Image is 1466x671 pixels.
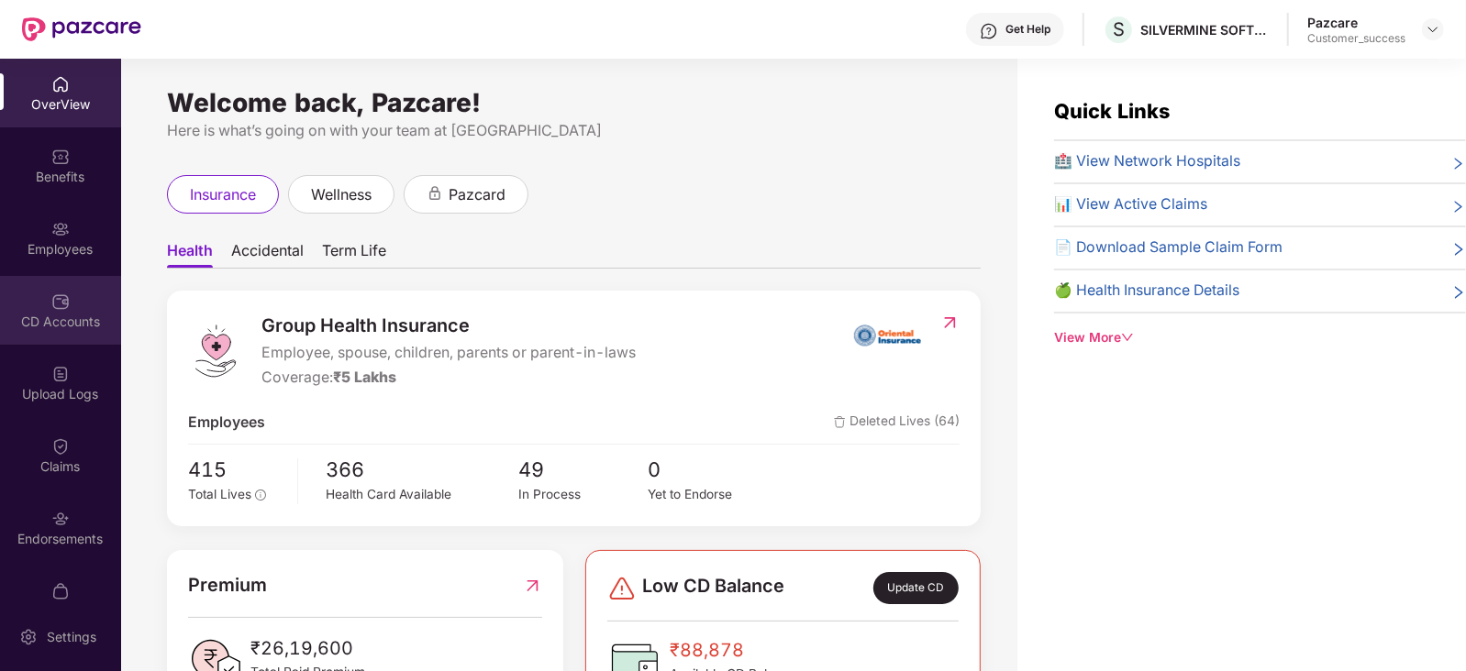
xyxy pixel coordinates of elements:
[51,510,70,528] img: svg+xml;base64,PHN2ZyBpZD0iRW5kb3JzZW1lbnRzIiB4bWxucz0iaHR0cDovL3d3dy53My5vcmcvMjAwMC9zdmciIHdpZH...
[1054,193,1207,216] span: 📊 View Active Claims
[188,324,243,379] img: logo
[188,571,267,599] span: Premium
[1113,18,1125,40] span: S
[523,571,542,599] img: RedirectIcon
[1307,31,1405,46] div: Customer_success
[1426,22,1440,37] img: svg+xml;base64,PHN2ZyBpZD0iRHJvcGRvd24tMzJ4MzIiIHhtbG5zPSJodHRwOi8vd3d3LnczLm9yZy8yMDAwL3N2ZyIgd2...
[642,572,784,603] span: Low CD Balance
[427,185,443,202] div: animation
[51,148,70,166] img: svg+xml;base64,PHN2ZyBpZD0iQmVuZWZpdHMiIHhtbG5zPSJodHRwOi8vd3d3LnczLm9yZy8yMDAwL3N2ZyIgd2lkdGg9Ij...
[1307,14,1405,31] div: Pazcare
[51,437,70,456] img: svg+xml;base64,PHN2ZyBpZD0iQ2xhaW0iIHhtbG5zPSJodHRwOi8vd3d3LnczLm9yZy8yMDAwL3N2ZyIgd2lkdGg9IjIwIi...
[1054,99,1170,123] span: Quick Links
[1140,21,1269,38] div: SILVERMINE SOFTWARE INDIA PRIVATE LIMITED
[231,241,304,268] span: Accidental
[167,119,981,142] div: Here is what’s going on with your team at [GEOGRAPHIC_DATA]
[51,220,70,238] img: svg+xml;base64,PHN2ZyBpZD0iRW1wbG95ZWVzIiB4bWxucz0iaHR0cDovL3d3dy53My5vcmcvMjAwMC9zdmciIHdpZHRoPS...
[853,312,922,357] img: insurerIcon
[188,412,265,434] span: Employees
[41,628,102,646] div: Settings
[449,183,505,206] span: pazcard
[19,628,38,646] img: svg+xml;base64,PHN2ZyBpZD0iU2V0dGluZy0yMHgyMCIgeG1sbnM9Imh0dHA6Ly93d3cudzMub3JnLzIwMDAvc3ZnIiB3aW...
[1451,154,1466,173] span: right
[261,342,636,365] span: Employee, spouse, children, parents or parent-in-laws
[250,634,365,663] span: ₹26,19,600
[1451,283,1466,302] span: right
[167,241,213,268] span: Health
[1054,150,1240,173] span: 🏥 View Network Hospitals
[1054,280,1239,302] span: 🍏 Health Insurance Details
[834,412,960,434] span: Deleted Lives (64)
[51,75,70,93] img: svg+xml;base64,PHN2ZyBpZD0iSG9tZSIgeG1sbnM9Imh0dHA6Ly93d3cudzMub3JnLzIwMDAvc3ZnIiB3aWR0aD0iMjAiIG...
[261,367,636,390] div: Coverage:
[188,454,284,485] span: 415
[51,365,70,383] img: svg+xml;base64,PHN2ZyBpZD0iVXBsb2FkX0xvZ3MiIGRhdGEtbmFtZT0iVXBsb2FkIExvZ3MiIHhtbG5zPSJodHRwOi8vd3...
[322,241,386,268] span: Term Life
[1121,331,1134,344] span: down
[607,574,637,603] img: svg+xml;base64,PHN2ZyBpZD0iRGFuZ2VyLTMyeDMyIiB4bWxucz0iaHR0cDovL3d3dy53My5vcmcvMjAwMC9zdmciIHdpZH...
[1451,197,1466,216] span: right
[261,312,636,340] span: Group Health Insurance
[834,416,846,428] img: deleteIcon
[326,485,518,505] div: Health Card Available
[51,582,70,600] img: svg+xml;base64,PHN2ZyBpZD0iTXlfT3JkZXJzIiBkYXRhLW5hbWU9Ik15IE9yZGVycyIgeG1sbnM9Imh0dHA6Ly93d3cudz...
[980,22,998,40] img: svg+xml;base64,PHN2ZyBpZD0iSGVscC0zMngzMiIgeG1sbnM9Imh0dHA6Ly93d3cudzMub3JnLzIwMDAvc3ZnIiB3aWR0aD...
[333,368,396,386] span: ₹5 Lakhs
[648,454,776,485] span: 0
[188,487,251,501] span: Total Lives
[519,485,648,505] div: In Process
[940,313,960,332] img: RedirectIcon
[1005,22,1050,37] div: Get Help
[1451,240,1466,259] span: right
[519,454,648,485] span: 49
[190,183,256,206] span: insurance
[648,485,776,505] div: Yet to Endorse
[255,489,266,500] span: info-circle
[311,183,372,206] span: wellness
[167,95,981,110] div: Welcome back, Pazcare!
[1054,328,1466,348] div: View More
[1054,236,1283,259] span: 📄 Download Sample Claim Form
[326,454,518,485] span: 366
[670,636,796,665] span: ₹88,878
[873,572,959,603] div: Update CD
[22,17,141,41] img: New Pazcare Logo
[51,292,70,311] img: svg+xml;base64,PHN2ZyBpZD0iQ0RfQWNjb3VudHMiIGRhdGEtbmFtZT0iQ0QgQWNjb3VudHMiIHhtbG5zPSJodHRwOi8vd3...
